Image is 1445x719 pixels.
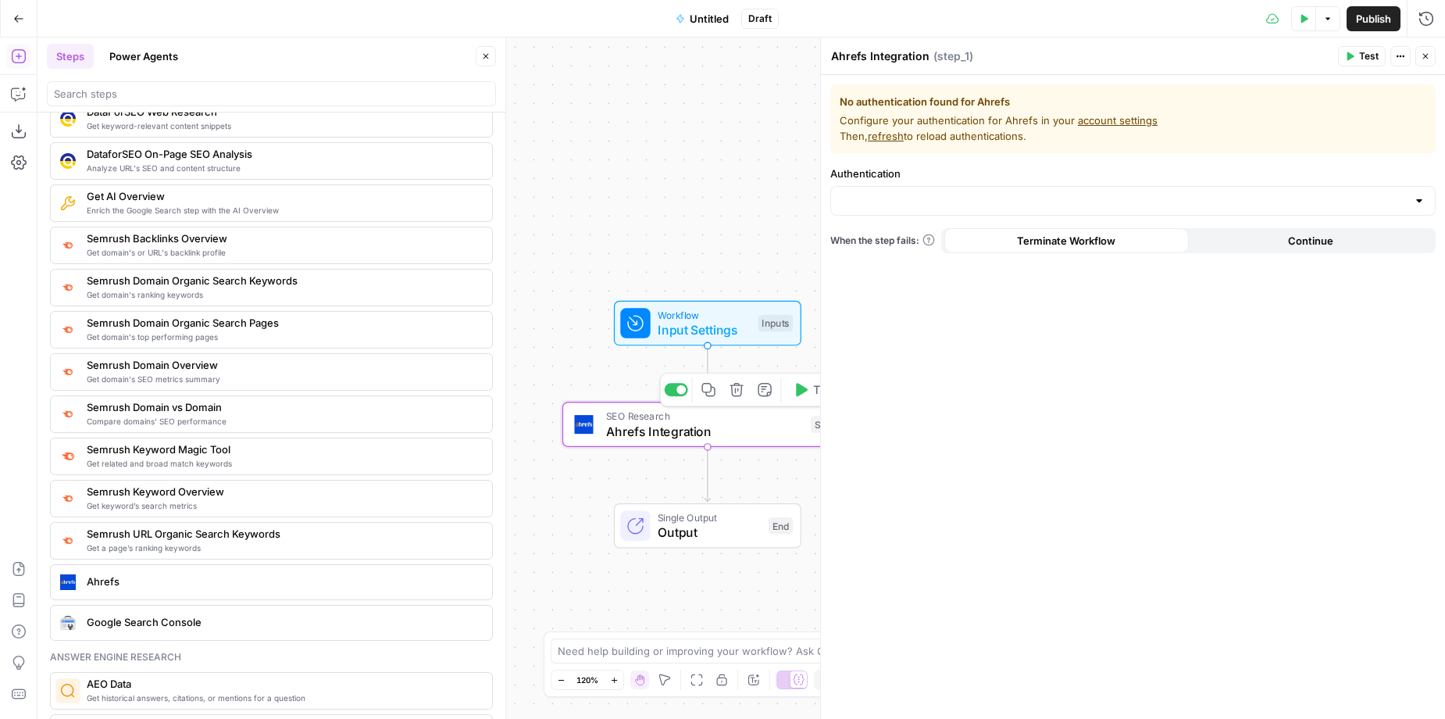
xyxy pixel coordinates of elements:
span: Terminate Workflow [1017,233,1115,249]
div: Single OutputOutputEnd [562,503,853,549]
img: ahrefs_icon.png [574,415,593,434]
img: ahrefs_icon.png [60,574,76,590]
div: Inputs [758,315,793,332]
span: DataforSEO On-Page SEO Analysis [87,146,480,162]
span: Get keyword-relevant content snippets [87,120,480,132]
span: Ahrefs Integration [606,422,803,441]
span: Single Output [658,510,761,524]
span: Draft [748,12,772,26]
span: Configure your authentication for Ahrefs in your Then, to reload authentications. [840,113,1426,144]
span: Semrush Domain Organic Search Keywords [87,273,480,288]
span: Ahrefs [87,574,480,589]
div: SEO ResearchAhrefs IntegrationStep 1Test [562,402,853,447]
span: 120% [576,674,598,686]
button: Test [1338,46,1386,66]
input: Search steps [54,86,489,102]
span: Get related and broad match keywords [87,457,480,470]
button: Continue [1189,228,1433,253]
span: Semrush Domain vs Domain [87,399,480,415]
img: 3hnddut9cmlpnoegpdll2wmnov83 [60,111,76,127]
span: Semrush URL Organic Search Keywords [87,526,480,542]
span: Semrush Backlinks Overview [87,231,480,246]
img: google-search-console.svg [60,616,76,630]
span: Get domain's top performing pages [87,331,480,343]
button: Steps [47,44,94,69]
img: p4kt2d9mz0di8532fmfgvfq6uqa0 [60,281,76,294]
img: ey5lt04xp3nqzrimtu8q5fsyor3u [60,534,76,547]
div: End [769,517,793,535]
span: Semrush Keyword Overview [87,484,480,499]
button: Power Agents [100,44,187,69]
span: Google Search Console [87,614,480,630]
span: Get keyword’s search metrics [87,499,480,512]
span: Get domain's ranking keywords [87,288,480,301]
img: 8a3tdog8tf0qdwwcclgyu02y995m [60,449,76,464]
span: Get domain's SEO metrics summary [87,373,480,385]
span: Semrush Keyword Magic Tool [87,442,480,457]
img: 3lyvnidk9veb5oecvmize2kaffdg [60,238,76,252]
span: Enrich the Google Search step with the AI Overview [87,204,480,216]
span: Semrush Domain Organic Search Pages [87,315,480,331]
button: Test [785,377,843,402]
a: When the step fails: [830,234,935,248]
button: Publish [1347,6,1400,31]
div: Answer engine research [50,650,493,664]
span: Input Settings [658,320,751,339]
img: 4e4w6xi9sjogcjglmt5eorgxwtyu [60,365,76,378]
label: Authentication [830,166,1436,181]
span: No authentication found for Ahrefs [840,94,1426,109]
div: WorkflowInput SettingsInputs [562,301,853,346]
span: Workflow [658,307,751,322]
span: Get domain's or URL's backlink profile [87,246,480,259]
span: Publish [1356,11,1391,27]
span: Semrush Domain Overview [87,357,480,373]
span: SEO Research [606,409,803,424]
span: ( step_1 ) [933,48,973,64]
g: Edge from step_1 to end [705,446,710,502]
span: AEO Data [87,676,480,692]
span: Continue [1288,233,1333,249]
span: Analyze URL's SEO and content structure [87,162,480,174]
span: Get a page’s ranking keywords [87,542,480,554]
button: Untitled [666,6,738,31]
span: Output [658,523,761,542]
span: Test [1359,49,1379,63]
img: 73nre3h8eff8duqnn8tc5kmlnmbe [60,195,76,211]
span: Compare domains' SEO performance [87,415,480,427]
div: Step 1 [811,416,844,433]
img: v3j4otw2j2lxnxfkcl44e66h4fup [60,492,76,505]
span: Get AI Overview [87,188,480,204]
img: zn8kcn4lc16eab7ly04n2pykiy7x [60,407,76,420]
span: Untitled [690,11,729,27]
span: Get historical answers, citations, or mentions for a question [87,692,480,704]
span: refresh [868,130,904,142]
a: account settings [1078,114,1158,127]
textarea: Ahrefs Integration [831,48,929,64]
img: y3iv96nwgxbwrvt76z37ug4ox9nv [60,153,76,169]
img: otu06fjiulrdwrqmbs7xihm55rg9 [60,323,76,336]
